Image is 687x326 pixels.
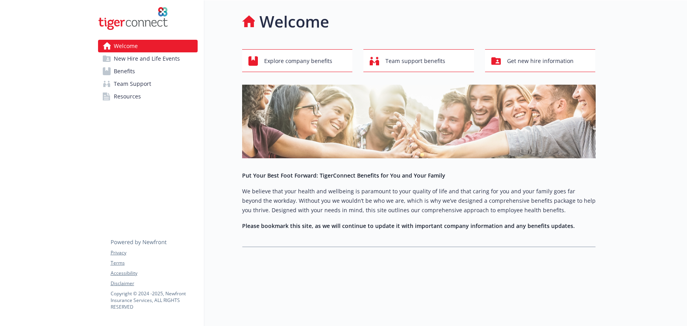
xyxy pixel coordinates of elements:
[264,54,332,69] span: Explore company benefits
[242,172,445,179] strong: Put Your Best Foot Forward: TigerConnect Benefits for You and Your Family
[114,65,135,78] span: Benefits
[98,90,198,103] a: Resources
[111,280,197,287] a: Disclaimer
[242,49,353,72] button: Explore company benefits
[114,78,151,90] span: Team Support
[111,259,197,267] a: Terms
[111,270,197,277] a: Accessibility
[485,49,596,72] button: Get new hire information
[111,290,197,310] p: Copyright © 2024 - 2025 , Newfront Insurance Services, ALL RIGHTS RESERVED
[259,10,329,33] h1: Welcome
[385,54,445,69] span: Team support benefits
[111,249,197,256] a: Privacy
[98,65,198,78] a: Benefits
[98,78,198,90] a: Team Support
[98,52,198,65] a: New Hire and Life Events
[242,85,596,158] img: overview page banner
[114,90,141,103] span: Resources
[114,40,138,52] span: Welcome
[507,54,574,69] span: Get new hire information
[114,52,180,65] span: New Hire and Life Events
[98,40,198,52] a: Welcome
[242,187,596,215] p: We believe that your health and wellbeing is paramount to your quality of life and that caring fo...
[363,49,474,72] button: Team support benefits
[242,222,575,230] strong: Please bookmark this site, as we will continue to update it with important company information an...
